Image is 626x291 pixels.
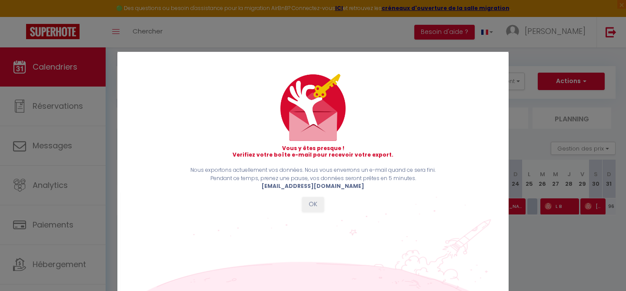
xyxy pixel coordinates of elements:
[302,197,324,212] button: OK
[7,3,33,30] button: Ouvrir le widget de chat LiveChat
[262,182,364,190] b: [EMAIL_ADDRESS][DOMAIN_NAME]
[131,166,495,174] p: Nous exportons actuellement vos données. Nous vous enverrons un e-mail quand ce sera fini.
[131,174,495,183] p: Pendant ce temps, prenez une pause, vos données seront prêtes en 5 minutes.
[280,74,346,141] img: mail
[233,144,393,158] strong: Vous y êtes presque ! Verifiez votre boîte e-mail pour recevoir votre export.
